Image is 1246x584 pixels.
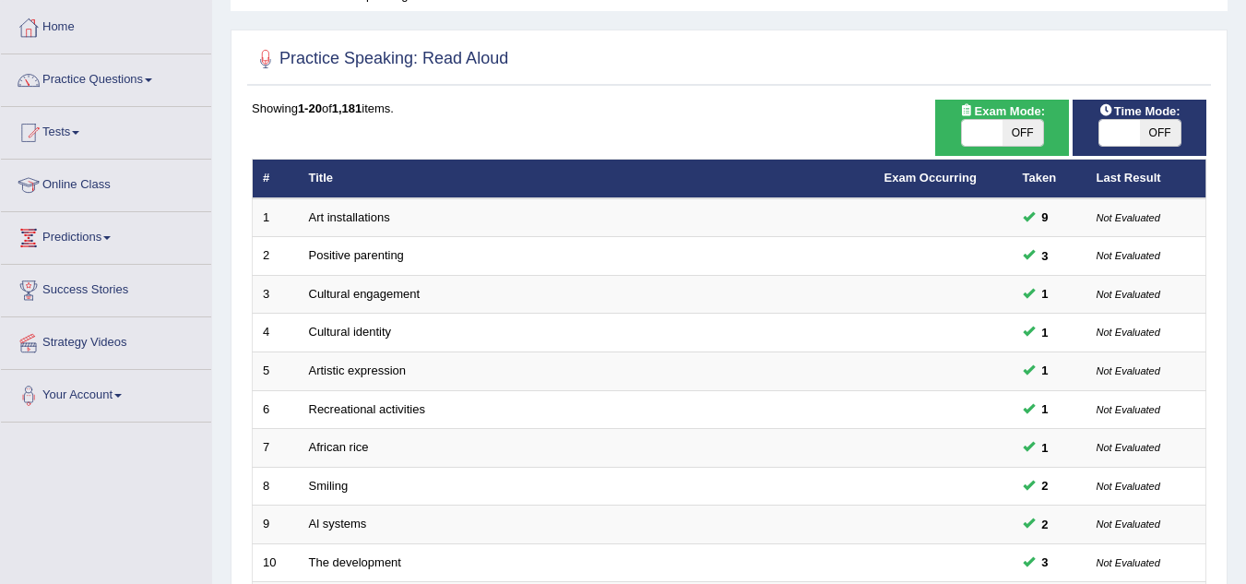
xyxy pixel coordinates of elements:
[1013,160,1086,198] th: Taken
[1,370,211,416] a: Your Account
[309,210,390,224] a: Art installations
[1092,101,1188,121] span: Time Mode:
[1035,515,1056,534] span: You can still take this question
[299,160,874,198] th: Title
[252,100,1206,117] div: Showing of items.
[1097,404,1160,415] small: Not Evaluated
[1097,557,1160,568] small: Not Evaluated
[309,402,425,416] a: Recreational activities
[253,237,299,276] td: 2
[309,364,406,377] a: Artistic expression
[253,429,299,468] td: 7
[253,543,299,582] td: 10
[1097,289,1160,300] small: Not Evaluated
[309,517,367,530] a: Al systems
[309,325,392,339] a: Cultural identity
[1,317,211,364] a: Strategy Videos
[1035,553,1056,572] span: You can still take this question
[298,101,322,115] b: 1-20
[253,390,299,429] td: 6
[1097,212,1160,223] small: Not Evaluated
[1035,399,1056,419] span: You can still take this question
[1097,327,1160,338] small: Not Evaluated
[884,171,977,185] a: Exam Occurring
[1035,246,1056,266] span: You can still take this question
[332,101,362,115] b: 1,181
[952,101,1051,121] span: Exam Mode:
[1140,120,1181,146] span: OFF
[309,479,349,493] a: Smiling
[935,100,1069,156] div: Show exams occurring in exams
[1097,442,1160,453] small: Not Evaluated
[1035,284,1056,304] span: You can still take this question
[253,314,299,352] td: 4
[253,160,299,198] th: #
[309,287,421,301] a: Cultural engagement
[1,2,211,48] a: Home
[253,467,299,506] td: 8
[252,45,508,73] h2: Practice Speaking: Read Aloud
[1,54,211,101] a: Practice Questions
[1097,481,1160,492] small: Not Evaluated
[1003,120,1043,146] span: OFF
[1,160,211,206] a: Online Class
[253,198,299,237] td: 1
[1,107,211,153] a: Tests
[253,506,299,544] td: 9
[253,352,299,391] td: 5
[1097,365,1160,376] small: Not Evaluated
[1035,361,1056,380] span: You can still take this question
[1035,438,1056,458] span: You can still take this question
[1097,250,1160,261] small: Not Evaluated
[1097,518,1160,530] small: Not Evaluated
[309,248,404,262] a: Positive parenting
[1035,323,1056,342] span: You can still take this question
[1035,208,1056,227] span: You can still take this question
[1086,160,1206,198] th: Last Result
[309,555,401,569] a: The development
[1,212,211,258] a: Predictions
[1,265,211,311] a: Success Stories
[309,440,369,454] a: African rice
[1035,476,1056,495] span: You can still take this question
[253,275,299,314] td: 3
